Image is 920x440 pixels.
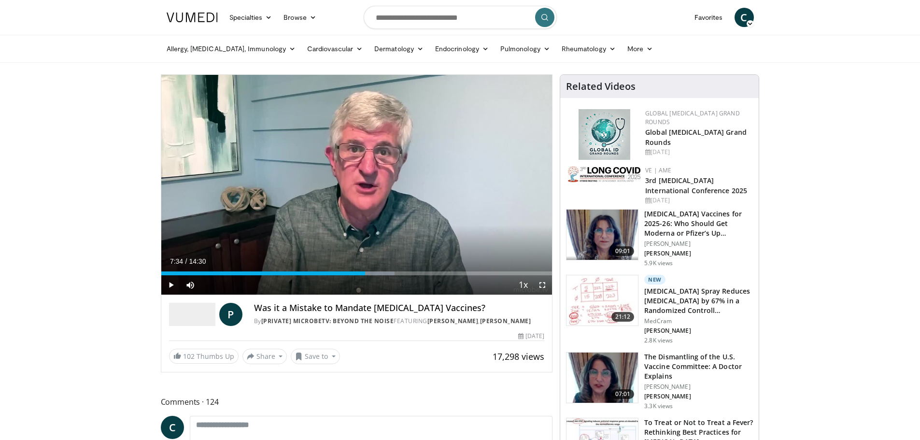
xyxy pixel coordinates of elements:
[735,8,754,27] a: C
[645,109,740,126] a: Global [MEDICAL_DATA] Grand Rounds
[644,240,753,248] p: [PERSON_NAME]
[689,8,729,27] a: Favorites
[644,250,753,257] p: [PERSON_NAME]
[242,349,287,364] button: Share
[644,275,665,284] p: New
[261,317,394,325] a: [PRIVATE] MicrobeTV: Beyond the Noise
[495,39,556,58] a: Pulmonology
[611,389,635,399] span: 07:01
[645,128,747,147] a: Global [MEDICAL_DATA] Grand Rounds
[161,275,181,295] button: Play
[167,13,218,22] img: VuMedi Logo
[189,257,206,265] span: 14:30
[169,303,215,326] img: [PRIVATE] MicrobeTV: Beyond the Noise
[364,6,557,29] input: Search topics, interventions
[644,317,753,325] p: MedCram
[566,353,638,403] img: bf90d3d8-5314-48e2-9a88-53bc2fed6b7a.150x105_q85_crop-smart_upscale.jpg
[645,166,671,174] a: VE | AME
[622,39,659,58] a: More
[566,209,753,267] a: 09:01 [MEDICAL_DATA] Vaccines for 2025-26: Who Should Get Moderna or Pfizer’s Up… [PERSON_NAME] [...
[566,81,636,92] h4: Related Videos
[181,275,200,295] button: Mute
[566,210,638,260] img: 4e370bb1-17f0-4657-a42f-9b995da70d2f.png.150x105_q85_crop-smart_upscale.png
[645,196,751,205] div: [DATE]
[644,327,753,335] p: [PERSON_NAME]
[183,352,195,361] span: 102
[644,337,673,344] p: 2.8K views
[644,352,753,381] h3: The Dismantling of the U.S. Vaccine Committee: A Doctor Explains
[644,286,753,315] h3: [MEDICAL_DATA] Spray Reduces [MEDICAL_DATA] by 67% in a Randomized Controll…
[161,39,302,58] a: Allergy, [MEDICAL_DATA], Immunology
[493,351,544,362] span: 17,298 views
[254,317,545,326] div: By FEATURING ,
[566,275,753,344] a: 21:12 New [MEDICAL_DATA] Spray Reduces [MEDICAL_DATA] by 67% in a Randomized Controll… MedCram [P...
[645,176,747,195] a: 3rd [MEDICAL_DATA] International Conference 2025
[170,257,183,265] span: 7:34
[533,275,552,295] button: Fullscreen
[161,416,184,439] a: C
[566,275,638,326] img: 500bc2c6-15b5-4613-8fa2-08603c32877b.150x105_q85_crop-smart_upscale.jpg
[291,349,340,364] button: Save to
[566,352,753,410] a: 07:01 The Dismantling of the U.S. Vaccine Committee: A Doctor Explains [PERSON_NAME] [PERSON_NAME...
[556,39,622,58] a: Rheumatology
[611,246,635,256] span: 09:01
[301,39,368,58] a: Cardiovascular
[644,209,753,238] h3: [MEDICAL_DATA] Vaccines for 2025-26: Who Should Get Moderna or Pfizer’s Up…
[368,39,429,58] a: Dermatology
[644,383,753,391] p: [PERSON_NAME]
[161,396,553,408] span: Comments 124
[611,312,635,322] span: 21:12
[254,303,545,313] h4: Was it a Mistake to Mandate [MEDICAL_DATA] Vaccines?
[185,257,187,265] span: /
[161,75,552,295] video-js: Video Player
[161,271,552,275] div: Progress Bar
[169,349,239,364] a: 102 Thumbs Up
[579,109,630,160] img: e456a1d5-25c5-46f9-913a-7a343587d2a7.png.150x105_q85_autocrop_double_scale_upscale_version-0.2.png
[427,317,479,325] a: [PERSON_NAME]
[644,259,673,267] p: 5.9K views
[644,393,753,400] p: [PERSON_NAME]
[518,332,544,341] div: [DATE]
[480,317,531,325] a: [PERSON_NAME]
[219,303,242,326] a: P
[645,148,751,156] div: [DATE]
[644,402,673,410] p: 3.3K views
[568,166,640,182] img: a2792a71-925c-4fc2-b8ef-8d1b21aec2f7.png.150x105_q85_autocrop_double_scale_upscale_version-0.2.jpg
[278,8,322,27] a: Browse
[429,39,495,58] a: Endocrinology
[513,275,533,295] button: Playback Rate
[224,8,278,27] a: Specialties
